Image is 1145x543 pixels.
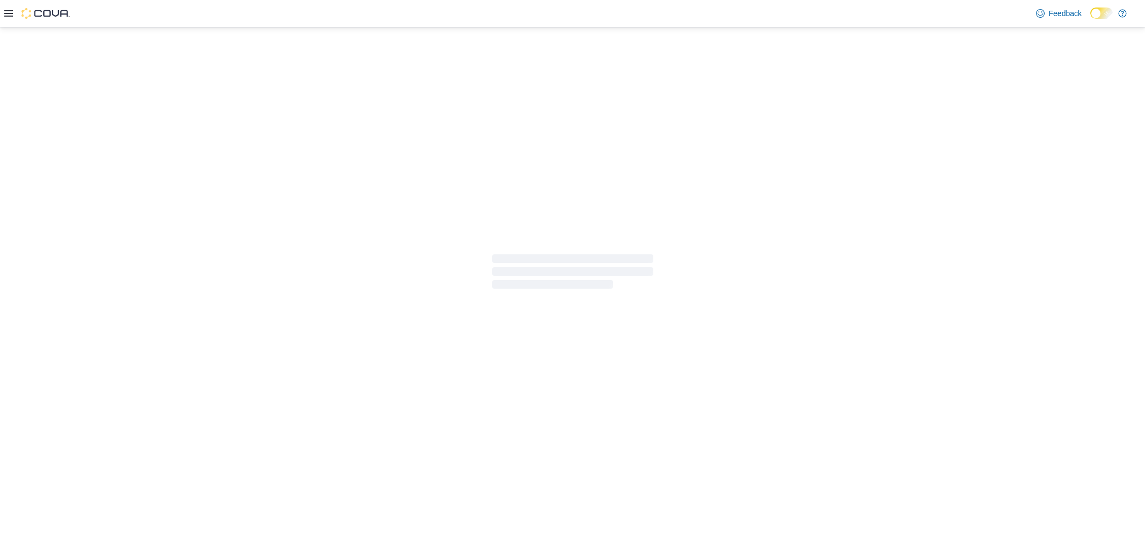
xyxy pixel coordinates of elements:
span: Loading [492,256,653,291]
input: Dark Mode [1090,8,1113,19]
a: Feedback [1032,3,1086,24]
img: Cova [21,8,70,19]
span: Feedback [1049,8,1082,19]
